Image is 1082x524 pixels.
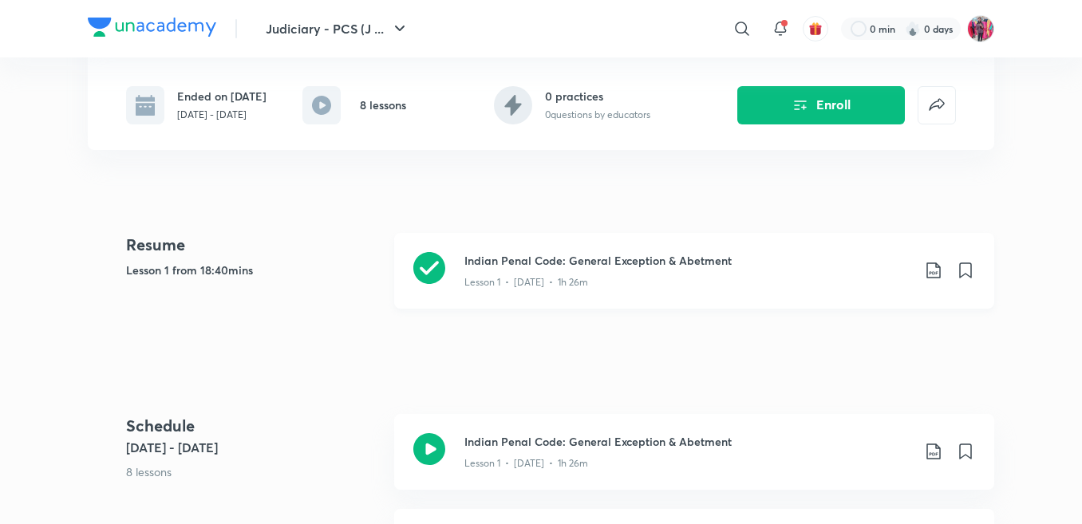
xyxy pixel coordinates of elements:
[126,438,381,457] h5: [DATE] - [DATE]
[394,233,994,328] a: Indian Penal Code: General Exception & AbetmentLesson 1 • [DATE] • 1h 26m
[394,414,994,509] a: Indian Penal Code: General Exception & AbetmentLesson 1 • [DATE] • 1h 26m
[967,15,994,42] img: Archita Mittal
[545,108,650,122] p: 0 questions by educators
[126,233,381,257] h4: Resume
[464,456,588,471] p: Lesson 1 • [DATE] • 1h 26m
[126,463,381,480] p: 8 lessons
[360,97,406,113] h6: 8 lessons
[464,252,911,269] h3: Indian Penal Code: General Exception & Abetment
[177,108,267,122] p: [DATE] - [DATE]
[918,86,956,124] button: false
[256,13,419,45] button: Judiciary - PCS (J ...
[88,18,216,41] a: Company Logo
[803,16,828,41] button: avatar
[126,414,381,438] h4: Schedule
[126,262,381,278] h5: Lesson 1 from 18:40mins
[545,88,650,104] h6: 0 practices
[88,18,216,37] img: Company Logo
[177,88,267,104] h6: Ended on [DATE]
[464,433,911,450] h3: Indian Penal Code: General Exception & Abetment
[808,22,823,36] img: avatar
[737,86,905,124] button: Enroll
[905,21,921,37] img: streak
[464,275,588,290] p: Lesson 1 • [DATE] • 1h 26m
